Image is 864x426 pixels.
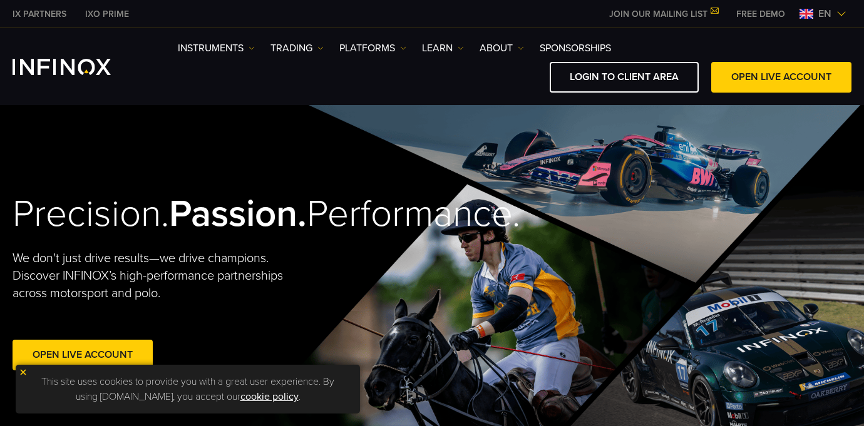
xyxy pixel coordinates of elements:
strong: Passion. [169,191,307,236]
a: cookie policy [240,390,299,403]
a: Open Live Account [13,340,153,370]
a: INFINOX MENU [727,8,795,21]
h2: Precision. Performance. [13,191,390,237]
a: Instruments [178,41,255,56]
a: INFINOX Logo [13,59,140,75]
img: yellow close icon [19,368,28,377]
p: This site uses cookies to provide you with a great user experience. By using [DOMAIN_NAME], you a... [22,371,354,407]
a: INFINOX [76,8,138,21]
span: en [813,6,836,21]
a: PLATFORMS [339,41,406,56]
a: OPEN LIVE ACCOUNT [711,62,851,93]
a: SPONSORSHIPS [540,41,611,56]
a: ABOUT [480,41,524,56]
p: We don't just drive results—we drive champions. Discover INFINOX’s high-performance partnerships ... [13,250,314,302]
a: TRADING [270,41,324,56]
a: Learn [422,41,464,56]
a: JOIN OUR MAILING LIST [600,9,727,19]
a: LOGIN TO CLIENT AREA [550,62,699,93]
a: INFINOX [3,8,76,21]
